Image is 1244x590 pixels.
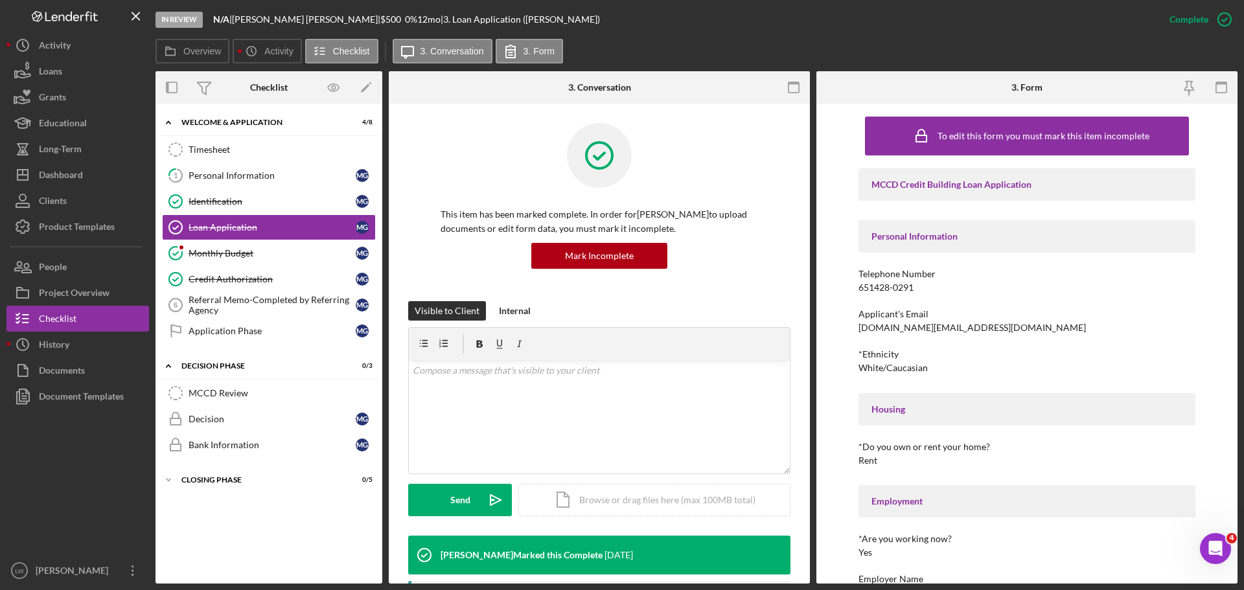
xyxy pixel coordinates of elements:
label: Activity [264,46,293,56]
div: Decision Phase [181,362,340,370]
label: 3. Conversation [420,46,484,56]
div: *Ethnicity [858,349,1195,359]
button: LW[PERSON_NAME] [6,558,149,584]
div: History [39,332,69,361]
div: | [213,14,232,25]
a: Dashboard [6,162,149,188]
div: Checklist [250,82,288,93]
div: Monthly Budget [189,248,356,258]
div: Credit Authorization [189,274,356,284]
div: 0 / 5 [349,476,373,484]
div: Project Overview [39,280,109,309]
div: Grants [39,84,66,113]
span: $500 [380,14,401,25]
div: M G [356,324,369,337]
div: 3. Form [1011,82,1042,93]
button: Checklist [6,306,149,332]
a: People [6,254,149,280]
a: IdentificationMG [162,188,376,214]
a: DecisionMG [162,406,376,432]
a: 1Personal InformationMG [162,163,376,188]
div: Employment [871,496,1182,506]
button: Project Overview [6,280,149,306]
label: Checklist [333,46,370,56]
div: M G [356,195,369,208]
span: 4 [1227,533,1237,543]
button: Product Templates [6,214,149,240]
div: Welcome & Application [181,119,340,126]
div: Loans [39,58,62,87]
div: 4 / 8 [349,119,373,126]
div: Product Templates [39,214,115,243]
div: To edit this form you must mark this item incomplete [938,131,1149,141]
b: N/A [213,14,229,25]
div: M G [356,247,369,260]
button: 3. Conversation [393,39,492,63]
div: [PERSON_NAME] [PERSON_NAME] | [232,14,380,25]
div: Documents [39,357,85,387]
div: Mark Incomplete [565,243,634,269]
div: White/Caucasian [858,363,928,373]
p: This item has been marked complete. In order for [PERSON_NAME] to upload documents or edit form d... [441,207,758,236]
div: M G [356,221,369,234]
div: | 3. Loan Application ([PERSON_NAME]) [441,14,600,25]
div: [PERSON_NAME] [32,558,117,587]
div: Employer Name [858,574,1195,584]
div: [DOMAIN_NAME][EMAIL_ADDRESS][DOMAIN_NAME] [858,323,1086,333]
button: Overview [155,39,229,63]
button: Activity [6,32,149,58]
div: M G [356,413,369,425]
div: Educational [39,110,87,139]
div: Document Templates [39,383,124,413]
div: Referral Memo-Completed by Referring Agency [189,295,356,315]
a: Monthly BudgetMG [162,240,376,266]
div: Timesheet [189,144,375,155]
div: M G [356,299,369,312]
tspan: 6 [174,301,178,309]
button: Checklist [305,39,378,63]
a: Educational [6,110,149,136]
div: Rent [858,455,877,466]
div: Checklist [39,306,76,335]
a: Clients [6,188,149,214]
div: Long-Term [39,136,82,165]
button: Mark Incomplete [531,243,667,269]
div: MCCD Credit Building Loan Application [871,179,1182,190]
button: Internal [492,301,537,321]
div: People [39,254,67,283]
div: Complete [1169,6,1208,32]
div: [PERSON_NAME] Marked this Complete [441,550,603,560]
div: 0 / 3 [349,362,373,370]
a: 6Referral Memo-Completed by Referring AgencyMG [162,292,376,318]
button: Visible to Client [408,301,486,321]
button: Grants [6,84,149,110]
div: Dashboard [39,162,83,191]
button: Document Templates [6,383,149,409]
div: 651428-0291 [858,282,914,293]
a: Timesheet [162,137,376,163]
tspan: 1 [174,171,178,179]
div: *Do you own or rent your home? [858,442,1195,452]
text: LW [15,567,25,574]
a: Credit AuthorizationMG [162,266,376,292]
a: Long-Term [6,136,149,162]
div: Decision [189,414,356,424]
time: 2025-07-02 15:18 [605,550,633,560]
button: 3. Form [496,39,563,63]
div: Personal Information [189,170,356,181]
div: Activity [39,32,71,62]
button: Documents [6,357,149,383]
a: Application PhaseMG [162,318,376,344]
div: 0 % [405,14,417,25]
div: Internal [499,301,531,321]
a: Loans [6,58,149,84]
div: Housing [871,404,1182,414]
button: History [6,332,149,357]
